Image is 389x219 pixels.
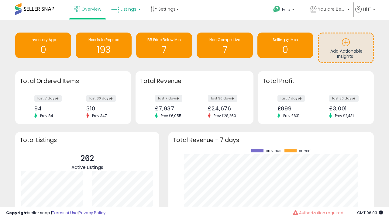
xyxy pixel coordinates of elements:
[121,6,136,12] span: Listings
[263,77,369,85] h3: Total Profit
[6,210,105,216] div: seller snap | |
[89,113,110,118] span: Prev: 347
[155,105,190,112] div: £7,937
[329,105,363,112] div: £3,001
[268,1,305,20] a: Help
[147,37,181,42] span: BB Price Below Min
[71,164,103,170] span: Active Listings
[15,33,71,58] a: Inventory Age 0
[260,45,310,55] h1: 0
[330,48,363,60] span: Add Actionable Insights
[86,95,116,102] label: last 30 days
[273,5,281,13] i: Get Help
[277,105,312,112] div: £899
[357,210,383,216] span: 2025-08-11 06:03 GMT
[136,33,192,58] a: BB Price Below Min 7
[355,6,375,20] a: Hi IT
[319,33,373,62] a: Add Actionable Insights
[139,45,189,55] h1: 7
[71,153,103,164] p: 262
[208,105,243,112] div: £24,676
[273,37,298,42] span: Selling @ Max
[158,113,184,118] span: Prev: £6,055
[52,210,78,216] a: Terms of Use
[18,45,68,55] h1: 0
[79,45,129,55] h1: 193
[209,37,240,42] span: Non Competitive
[34,105,68,112] div: 94
[20,77,126,85] h3: Total Ordered Items
[79,210,105,216] a: Privacy Policy
[299,149,312,153] span: current
[31,37,56,42] span: Inventory Age
[6,210,28,216] strong: Copyright
[37,113,56,118] span: Prev: 84
[197,33,253,58] a: Non Competitive 7
[155,95,182,102] label: last 7 days
[140,77,249,85] h3: Total Revenue
[173,138,369,142] h3: Total Revenue - 7 days
[211,113,239,118] span: Prev: £28,260
[332,113,357,118] span: Prev: £2,431
[277,95,305,102] label: last 7 days
[76,33,132,58] a: Needs to Reprice 193
[20,138,155,142] h3: Total Listings
[200,45,250,55] h1: 7
[34,95,62,102] label: last 7 days
[363,6,371,12] span: Hi IT
[208,95,237,102] label: last 30 days
[280,113,302,118] span: Prev: £631
[266,149,281,153] span: previous
[86,105,120,112] div: 310
[318,6,346,12] span: You are Beautiful ([GEOGRAPHIC_DATA])
[81,6,101,12] span: Overview
[329,95,359,102] label: last 30 days
[257,33,313,58] a: Selling @ Max 0
[282,7,290,12] span: Help
[88,37,119,42] span: Needs to Reprice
